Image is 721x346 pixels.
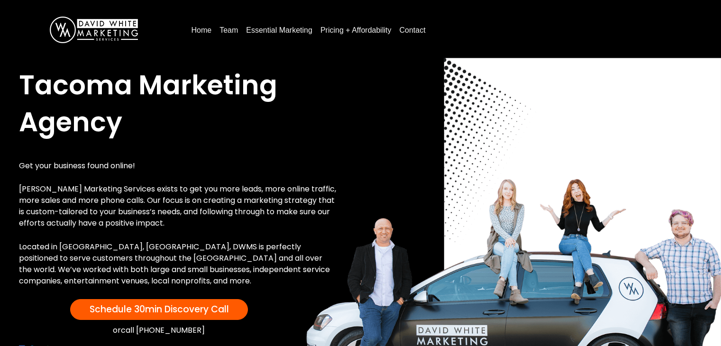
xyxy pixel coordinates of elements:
a: call [PHONE_NUMBER] [121,325,205,336]
a: Home [187,23,215,38]
a: Contact [395,23,429,38]
p: [PERSON_NAME] Marketing Services exists to get you more leads, more online traffic, more sales an... [19,183,337,229]
img: DavidWhite-Marketing-Logo [50,17,138,43]
div: or [19,325,299,337]
nav: Menu [187,22,702,38]
p: Located in [GEOGRAPHIC_DATA], [GEOGRAPHIC_DATA], DWMS is perfectly positioned to serve customers ... [19,241,337,287]
span: Schedule 30min Discovery Call [90,303,229,316]
a: Pricing + Affordability [317,23,395,38]
a: DavidWhite-Marketing-Logo [50,25,138,33]
p: Get your business found online! [19,160,337,172]
span: Tacoma Marketing Agency [19,66,277,141]
a: Essential Marketing [242,23,316,38]
a: Team [216,23,242,38]
a: Schedule 30min Discovery Call [70,299,248,320]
